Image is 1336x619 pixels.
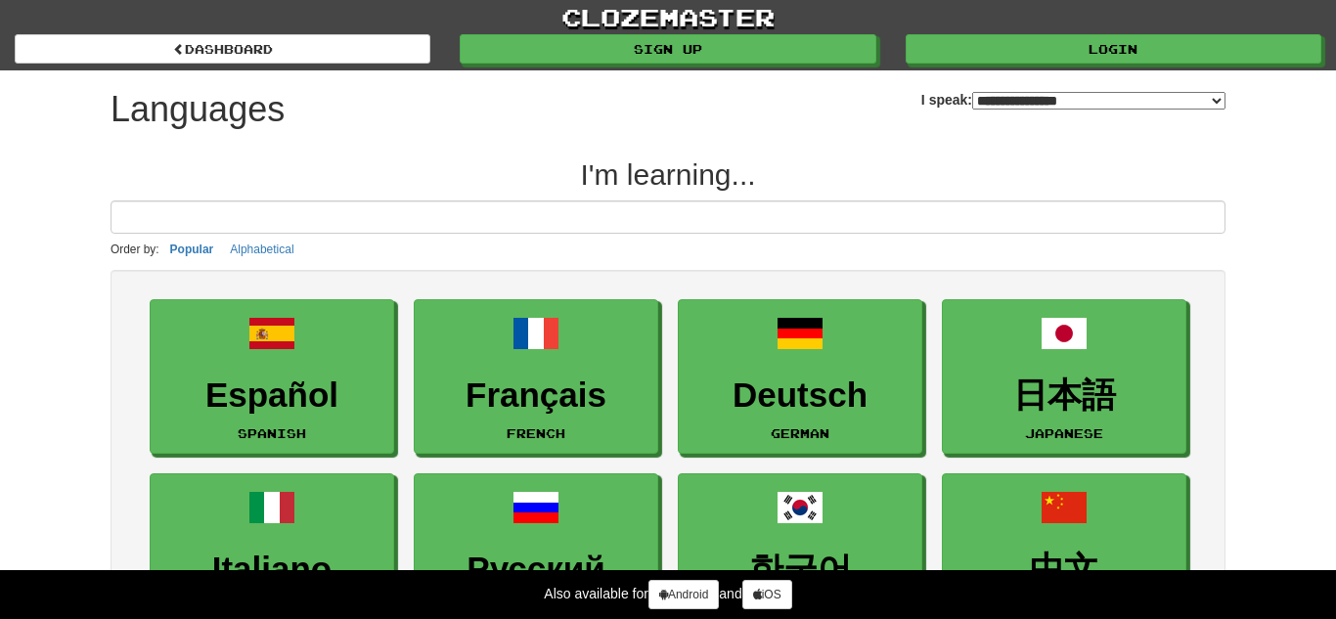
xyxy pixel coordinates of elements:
h3: 中文 [953,551,1176,589]
small: Spanish [238,426,306,440]
a: iOS [742,580,792,609]
a: 日本語Japanese [942,299,1186,455]
h3: Español [160,376,383,415]
a: FrançaisFrench [414,299,658,455]
button: Alphabetical [224,239,299,260]
h2: I'm learning... [111,158,1225,191]
a: Android [648,580,719,609]
a: Sign up [460,34,875,64]
small: French [507,426,565,440]
small: Order by: [111,243,159,256]
h3: Italiano [160,551,383,589]
h3: 한국어 [689,551,912,589]
h3: Русский [424,551,647,589]
small: German [771,426,829,440]
small: Japanese [1025,426,1103,440]
a: Login [906,34,1321,64]
h3: 日本語 [953,376,1176,415]
h3: Deutsch [689,376,912,415]
a: DeutschGerman [678,299,922,455]
h3: Français [424,376,647,415]
a: EspañolSpanish [150,299,394,455]
button: Popular [164,239,220,260]
label: I speak: [921,90,1225,110]
h1: Languages [111,90,285,129]
select: I speak: [972,92,1225,110]
a: dashboard [15,34,430,64]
